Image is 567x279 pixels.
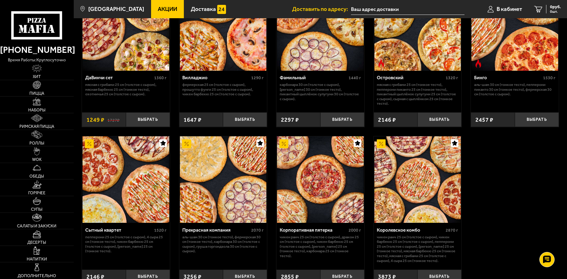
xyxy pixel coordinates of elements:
[280,82,361,101] p: Карбонара 30 см (толстое с сыром), [PERSON_NAME] 30 см (тонкое тесто), Пикантный цыплёнок сулугун...
[320,112,364,127] button: Выбрать
[377,227,444,233] div: Королевское комбо
[446,228,458,233] span: 2870 г
[83,136,169,223] img: Сытный квартет
[88,6,144,12] span: [GEOGRAPHIC_DATA]
[378,116,396,123] span: 2146 ₽
[182,75,250,81] div: Вилладжио
[550,5,561,9] span: 0 руб.
[377,75,444,81] div: Островский
[251,228,264,233] span: 2070 г
[19,124,54,129] span: Римская пицца
[349,75,361,80] span: 1440 г
[474,75,542,81] div: Бинго
[29,174,44,179] span: Обеды
[281,116,299,123] span: 2297 ₽
[107,117,120,122] s: 1727 ₽
[158,6,177,12] span: Акции
[280,227,347,233] div: Корпоративная пятерка
[446,75,458,80] span: 1320 г
[85,227,153,233] div: Сытный квартет
[179,136,267,223] a: АкционныйПрекрасная компания
[280,75,347,81] div: Фамильный
[377,235,458,263] p: Чикен Ранч 25 см (толстое с сыром), Чикен Барбекю 25 см (толстое с сыром), Пепперони 25 см (толст...
[276,136,364,223] a: АкционныйКорпоративная пятерка
[280,235,361,258] p: Чикен Ранч 25 см (толстое с сыром), Дракон 25 см (толстое с сыром), Чикен Барбекю 25 см (толстое ...
[251,75,264,80] span: 1290 г
[292,6,351,12] span: Доставить по адресу:
[154,75,167,80] span: 1360 г
[85,235,167,253] p: Пепперони 25 см (толстое с сыром), 4 сыра 25 см (тонкое тесто), Чикен Барбекю 25 см (толстое с сы...
[17,224,56,228] span: Салаты и закуски
[29,141,44,145] span: Роллы
[31,207,42,212] span: Супы
[29,91,44,96] span: Пицца
[223,112,267,127] button: Выбрать
[126,112,170,127] button: Выбрать
[33,75,41,79] span: Хит
[277,136,363,223] img: Корпоративная пятерка
[28,191,46,195] span: Горячее
[374,136,461,223] a: АкционныйКоролевское комбо
[82,136,170,223] a: АкционныйСытный квартет
[475,116,493,123] span: 2457 ₽
[217,5,226,14] img: 15daf4d41897b9f0e9f617042186c801.svg
[27,240,46,245] span: Десерты
[28,108,46,112] span: Наборы
[550,10,561,13] span: 0 шт.
[85,82,167,97] p: Мясная с грибами 25 см (толстое с сыром), Мясная Барбекю 25 см (тонкое тесто), Охотничья 25 см (т...
[377,59,386,68] img: Острое блюдо
[184,116,201,123] span: 1647 ₽
[182,235,264,253] p: Аль-Шам 30 см (тонкое тесто), Фермерская 30 см (тонкое тесто), Карбонара 30 см (толстое с сыром),...
[85,139,94,148] img: Акционный
[180,136,266,223] img: Прекрасная компания
[27,257,47,261] span: Напитки
[377,139,386,148] img: Акционный
[417,112,461,127] button: Выбрать
[182,139,191,148] img: Акционный
[85,75,153,81] div: ДаВинчи сет
[154,228,167,233] span: 1520 г
[543,75,555,80] span: 1530 г
[182,227,250,233] div: Прекрасная компания
[497,6,522,12] span: В кабинет
[191,6,216,12] span: Доставка
[349,228,361,233] span: 2000 г
[351,4,464,15] input: Ваш адрес доставки
[279,139,288,148] img: Акционный
[474,82,555,97] p: Аль-Шам 30 см (тонкое тесто), Пепперони Пиканто 30 см (тонкое тесто), Фермерская 30 см (толстое с...
[18,274,56,278] span: Дополнительно
[377,82,458,106] p: Мясная с грибами 25 см (тонкое тесто), Пепперони Пиканто 25 см (тонкое тесто), Пикантный цыплёнок...
[374,136,461,223] img: Королевское комбо
[182,82,264,97] p: Фермерская 25 см (толстое с сыром), Прошутто Фунги 25 см (толстое с сыром), Чикен Барбекю 25 см (...
[351,4,464,15] span: 15-я линия Васильевского острова,74
[86,116,104,123] span: 1249 ₽
[515,112,559,127] button: Выбрать
[32,158,42,162] span: WOK
[474,59,483,68] img: Острое блюдо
